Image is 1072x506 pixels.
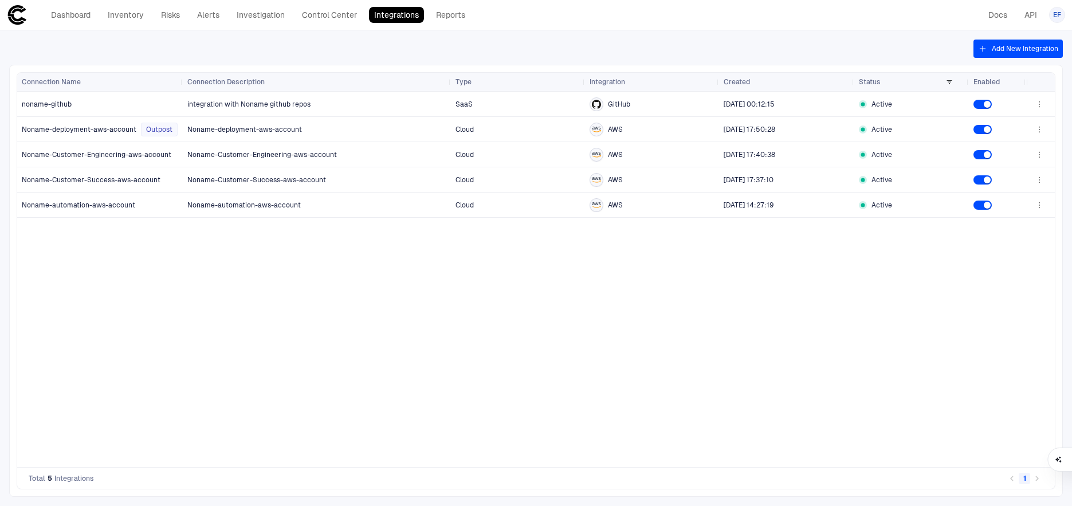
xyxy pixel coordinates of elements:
span: Cloud [455,201,474,209]
span: Integration [590,77,625,87]
div: AWS [592,125,601,134]
span: Connection Name [22,77,81,87]
span: EF [1053,10,1061,19]
span: Cloud [455,176,474,184]
div: GitHub [592,100,601,109]
span: Noname-automation-aws-account [187,201,301,209]
span: Status [859,77,881,87]
span: Noname-Customer-Engineering-aws-account [22,150,171,159]
span: [DATE] 17:40:38 [724,151,775,159]
span: Total [29,474,45,483]
a: Control Center [297,7,362,23]
button: EF [1049,7,1065,23]
div: AWS [592,150,601,159]
a: Reports [431,7,470,23]
span: noname-github [22,100,72,109]
span: Active [871,125,892,134]
span: Outpost [146,125,172,134]
span: [DATE] 14:27:19 [724,201,773,209]
span: 5 [48,474,52,483]
div: AWS [592,175,601,185]
nav: pagination navigation [1006,472,1043,485]
button: Add New Integration [973,40,1063,58]
span: [DATE] 17:50:28 [724,125,775,134]
a: API [1019,7,1042,23]
a: Alerts [192,7,225,23]
span: AWS [608,150,623,159]
span: Type [455,77,472,87]
span: Created [724,77,750,87]
span: AWS [608,201,623,210]
span: Active [871,175,892,185]
span: Noname-deployment-aws-account [22,125,136,134]
span: Integrations [54,474,94,483]
a: Integrations [369,7,424,23]
span: Cloud [455,125,474,134]
span: Noname-Customer-Success-aws-account [187,176,326,184]
span: Cloud [455,151,474,159]
span: Noname-automation-aws-account [22,201,135,210]
span: [DATE] 17:37:10 [724,176,773,184]
span: GitHub [608,100,630,109]
span: Connection Description [187,77,265,87]
span: Enabled [973,77,1000,87]
span: SaaS [455,100,473,108]
span: Noname-Customer-Success-aws-account [22,175,160,185]
a: Investigation [231,7,290,23]
span: Noname-deployment-aws-account [187,125,302,134]
span: integration with Noname github repos [187,100,311,108]
span: [DATE] 00:12:15 [724,100,775,108]
a: Docs [983,7,1012,23]
span: Active [871,150,892,159]
a: Inventory [103,7,149,23]
span: AWS [608,175,623,185]
a: Risks [156,7,185,23]
span: Active [871,201,892,210]
span: AWS [608,125,623,134]
span: Active [871,100,892,109]
a: Dashboard [46,7,96,23]
div: AWS [592,201,601,210]
button: page 1 [1019,473,1030,484]
span: Noname-Customer-Engineering-aws-account [187,151,337,159]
